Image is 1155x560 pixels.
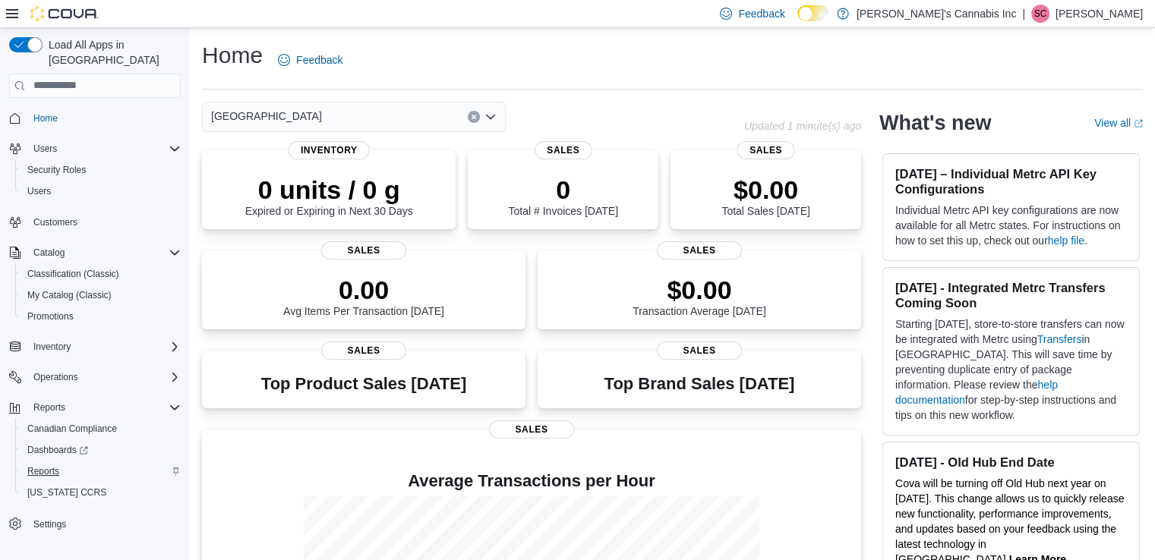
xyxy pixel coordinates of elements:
[21,307,181,326] span: Promotions
[721,175,809,205] p: $0.00
[468,111,480,123] button: Clear input
[738,6,784,21] span: Feedback
[737,141,794,159] span: Sales
[21,483,181,502] span: Washington CCRS
[744,120,861,132] p: Updated 1 minute(s) ago
[214,472,849,490] h4: Average Transactions per Hour
[33,371,78,383] span: Operations
[721,175,809,217] div: Total Sales [DATE]
[27,140,181,158] span: Users
[27,268,119,280] span: Classification (Classic)
[27,486,106,499] span: [US_STATE] CCRS
[484,111,497,123] button: Open list of options
[27,465,59,477] span: Reports
[261,375,466,393] h3: Top Product Sales [DATE]
[3,211,187,233] button: Customers
[27,212,181,231] span: Customers
[508,175,617,205] p: 0
[1094,117,1143,129] a: View allExternal link
[3,367,187,388] button: Operations
[21,462,181,480] span: Reports
[1022,5,1025,23] p: |
[1034,5,1047,23] span: SC
[21,441,94,459] a: Dashboards
[15,181,187,202] button: Users
[895,379,1058,406] a: help documentation
[3,138,187,159] button: Users
[27,244,71,262] button: Catalog
[27,338,181,356] span: Inventory
[895,166,1127,197] h3: [DATE] – Individual Metrc API Key Configurations
[21,420,123,438] a: Canadian Compliance
[1056,5,1143,23] p: [PERSON_NAME]
[895,316,1127,423] p: Starting [DATE], store-to-store transfers can now be integrated with Metrc using in [GEOGRAPHIC_D...
[33,401,65,414] span: Reports
[3,512,187,534] button: Settings
[15,285,187,306] button: My Catalog (Classic)
[21,286,181,304] span: My Catalog (Classic)
[245,175,413,217] div: Expired or Expiring in Next 30 Days
[895,455,1127,470] h3: [DATE] - Old Hub End Date
[797,5,829,21] input: Dark Mode
[27,368,181,386] span: Operations
[21,483,112,502] a: [US_STATE] CCRS
[33,247,65,259] span: Catalog
[27,368,84,386] button: Operations
[1134,119,1143,128] svg: External link
[27,289,112,301] span: My Catalog (Classic)
[1048,234,1084,247] a: help file
[508,175,617,217] div: Total # Invoices [DATE]
[27,310,74,322] span: Promotions
[245,175,413,205] p: 0 units / 0 g
[3,336,187,357] button: Inventory
[33,518,66,530] span: Settings
[27,185,51,197] span: Users
[21,441,181,459] span: Dashboards
[3,397,187,418] button: Reports
[657,341,742,360] span: Sales
[321,241,406,260] span: Sales
[21,286,118,304] a: My Catalog (Classic)
[633,275,766,305] p: $0.00
[895,280,1127,310] h3: [DATE] - Integrated Metrc Transfers Coming Soon
[27,398,181,417] span: Reports
[857,5,1016,23] p: [PERSON_NAME]'s Cannabis Inc
[15,439,187,461] a: Dashboards
[296,52,342,68] span: Feedback
[1031,5,1049,23] div: Steph Cooper
[321,341,406,360] span: Sales
[30,6,99,21] img: Cova
[895,203,1127,248] p: Individual Metrc API key configurations are now available for all Metrc states. For instructions ...
[3,107,187,129] button: Home
[21,420,181,438] span: Canadian Compliance
[21,265,181,283] span: Classification (Classic)
[27,515,72,533] a: Settings
[489,420,574,439] span: Sales
[27,213,84,231] a: Customers
[33,341,71,353] span: Inventory
[1037,333,1082,345] a: Transfers
[879,111,991,135] h2: What's new
[535,141,592,159] span: Sales
[33,143,57,155] span: Users
[15,159,187,181] button: Security Roles
[21,307,80,326] a: Promotions
[15,418,187,439] button: Canadian Compliance
[797,21,798,22] span: Dark Mode
[27,444,88,456] span: Dashboards
[3,242,187,263] button: Catalog
[21,161,181,179] span: Security Roles
[211,107,322,125] span: [GEOGRAPHIC_DATA]
[15,461,187,482] button: Reports
[272,45,349,75] a: Feedback
[21,161,92,179] a: Security Roles
[27,109,64,127] a: Home
[27,398,71,417] button: Reports
[27,244,181,262] span: Catalog
[15,306,187,327] button: Promotions
[657,241,742,260] span: Sales
[27,514,181,533] span: Settings
[43,37,181,68] span: Load All Apps in [GEOGRAPHIC_DATA]
[33,216,77,228] span: Customers
[283,275,444,305] p: 0.00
